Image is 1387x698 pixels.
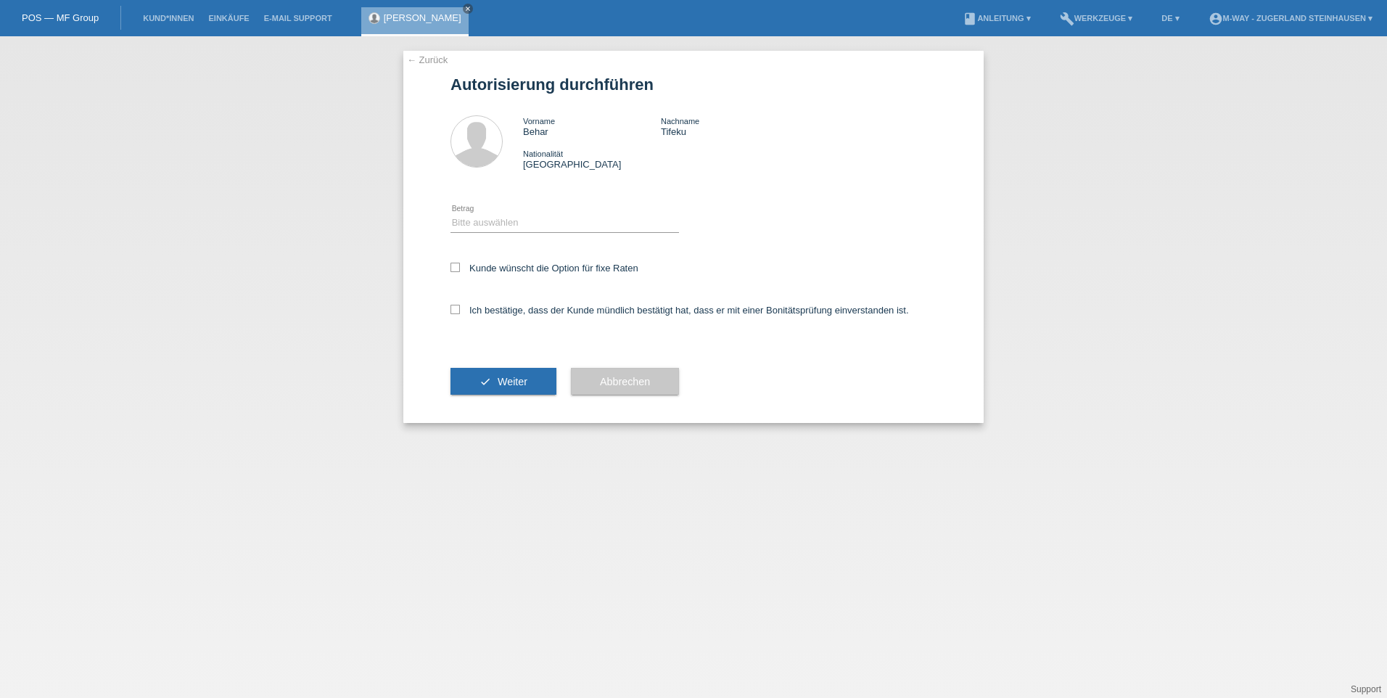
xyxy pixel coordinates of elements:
[257,14,339,22] a: E-Mail Support
[1154,14,1186,22] a: DE ▾
[571,368,679,395] button: Abbrechen
[1201,14,1380,22] a: account_circlem-way - Zugerland Steinhausen ▾
[498,376,527,387] span: Weiter
[407,54,448,65] a: ← Zurück
[1209,12,1223,26] i: account_circle
[661,115,799,137] div: Tifeku
[450,263,638,274] label: Kunde wünscht die Option für fixe Raten
[1351,684,1381,694] a: Support
[523,148,661,170] div: [GEOGRAPHIC_DATA]
[450,368,556,395] button: check Weiter
[661,117,699,126] span: Nachname
[201,14,256,22] a: Einkäufe
[384,12,461,23] a: [PERSON_NAME]
[523,149,563,158] span: Nationalität
[600,376,650,387] span: Abbrechen
[963,12,977,26] i: book
[1053,14,1140,22] a: buildWerkzeuge ▾
[22,12,99,23] a: POS — MF Group
[1060,12,1074,26] i: build
[480,376,491,387] i: check
[464,5,472,12] i: close
[463,4,473,14] a: close
[136,14,201,22] a: Kund*innen
[955,14,1037,22] a: bookAnleitung ▾
[523,115,661,137] div: Behar
[450,305,909,316] label: Ich bestätige, dass der Kunde mündlich bestätigt hat, dass er mit einer Bonitätsprüfung einversta...
[523,117,555,126] span: Vorname
[450,75,937,94] h1: Autorisierung durchführen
